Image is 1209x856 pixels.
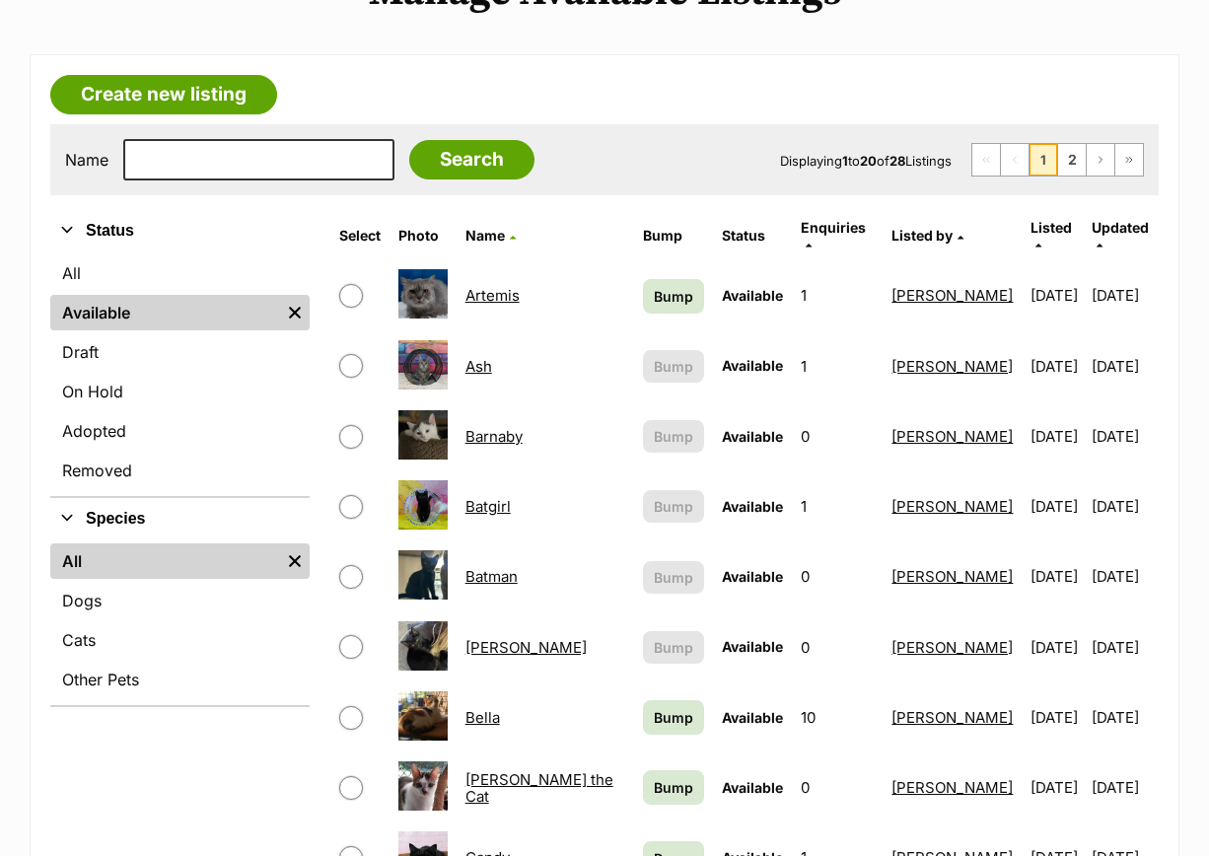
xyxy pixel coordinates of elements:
[1092,261,1157,329] td: [DATE]
[891,497,1013,516] a: [PERSON_NAME]
[1023,683,1090,751] td: [DATE]
[1092,219,1149,251] a: Updated
[50,255,310,291] a: All
[1087,144,1114,176] a: Next page
[465,497,511,516] a: Batgirl
[1092,402,1157,470] td: [DATE]
[654,356,693,377] span: Bump
[793,332,882,400] td: 1
[722,709,783,726] span: Available
[1023,753,1090,821] td: [DATE]
[891,638,1013,657] a: [PERSON_NAME]
[1030,144,1057,176] span: Page 1
[643,350,704,383] button: Bump
[50,251,310,496] div: Status
[1023,472,1090,540] td: [DATE]
[635,212,712,259] th: Bump
[50,506,310,532] button: Species
[891,567,1013,586] a: [PERSON_NAME]
[1058,144,1086,176] a: Page 2
[722,638,783,655] span: Available
[50,539,310,705] div: Species
[280,543,310,579] a: Remove filter
[465,227,516,244] a: Name
[891,357,1013,376] a: [PERSON_NAME]
[1092,472,1157,540] td: [DATE]
[1092,683,1157,751] td: [DATE]
[50,374,310,409] a: On Hold
[50,413,310,449] a: Adopted
[722,428,783,445] span: Available
[722,779,783,796] span: Available
[1031,219,1072,251] a: Listed
[722,287,783,304] span: Available
[654,777,693,798] span: Bump
[891,286,1013,305] a: [PERSON_NAME]
[50,295,280,330] a: Available
[971,143,1144,177] nav: Pagination
[331,212,389,259] th: Select
[801,219,866,251] a: Enquiries
[50,583,310,618] a: Dogs
[889,153,905,169] strong: 28
[465,227,505,244] span: Name
[1031,219,1072,236] span: Listed
[65,151,108,169] label: Name
[643,561,704,594] button: Bump
[50,334,310,370] a: Draft
[793,402,882,470] td: 0
[891,708,1013,727] a: [PERSON_NAME]
[891,227,953,244] span: Listed by
[465,567,518,586] a: Batman
[654,567,693,588] span: Bump
[801,219,866,236] span: translation missing: en.admin.listings.index.attributes.enquiries
[780,153,952,169] span: Displaying to of Listings
[1023,542,1090,610] td: [DATE]
[398,691,448,741] img: Bella
[891,227,963,244] a: Listed by
[1023,613,1090,681] td: [DATE]
[842,153,848,169] strong: 1
[793,613,882,681] td: 0
[714,212,791,259] th: Status
[1023,332,1090,400] td: [DATE]
[654,426,693,447] span: Bump
[1023,402,1090,470] td: [DATE]
[1115,144,1143,176] a: Last page
[722,357,783,374] span: Available
[50,75,277,114] a: Create new listing
[793,683,882,751] td: 10
[654,707,693,728] span: Bump
[50,453,310,488] a: Removed
[50,662,310,697] a: Other Pets
[1092,219,1149,236] span: Updated
[643,631,704,664] button: Bump
[643,700,704,735] a: Bump
[1092,542,1157,610] td: [DATE]
[465,427,523,446] a: Barnaby
[465,638,587,657] a: [PERSON_NAME]
[1092,332,1157,400] td: [DATE]
[654,496,693,517] span: Bump
[465,286,520,305] a: Artemis
[50,543,280,579] a: All
[1023,261,1090,329] td: [DATE]
[793,542,882,610] td: 0
[793,261,882,329] td: 1
[793,472,882,540] td: 1
[398,761,448,811] img: Brian the Cat
[643,420,704,453] button: Bump
[722,498,783,515] span: Available
[891,778,1013,797] a: [PERSON_NAME]
[1092,613,1157,681] td: [DATE]
[654,286,693,307] span: Bump
[891,427,1013,446] a: [PERSON_NAME]
[722,568,783,585] span: Available
[643,770,704,805] a: Bump
[860,153,877,169] strong: 20
[465,708,500,727] a: Bella
[793,753,882,821] td: 0
[409,140,534,179] input: Search
[1001,144,1029,176] span: Previous page
[1092,753,1157,821] td: [DATE]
